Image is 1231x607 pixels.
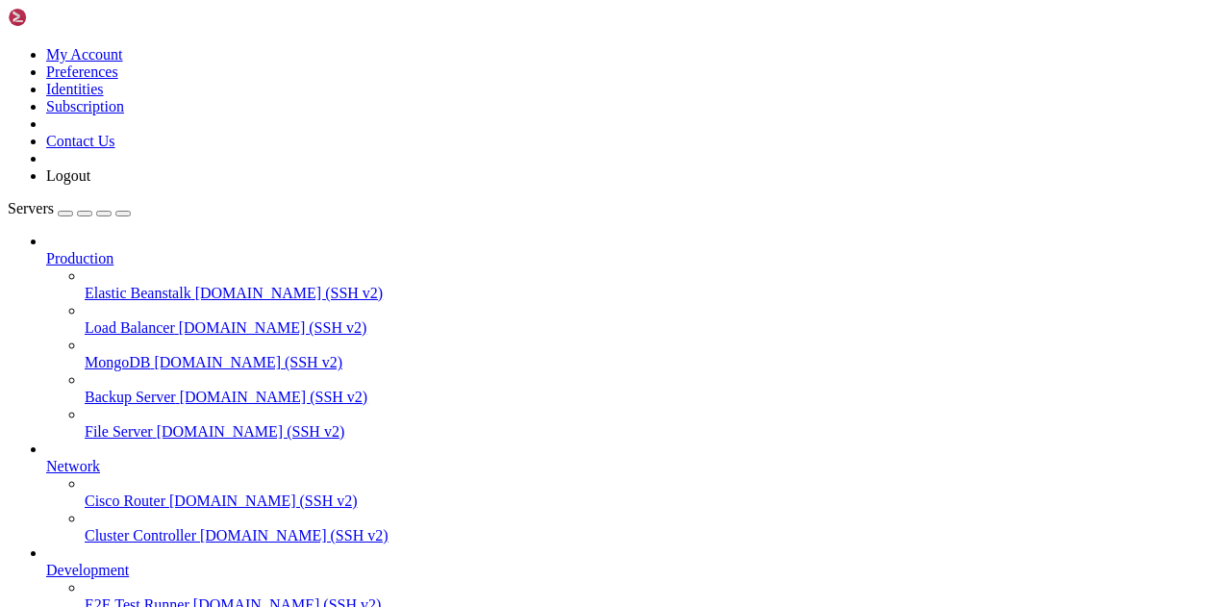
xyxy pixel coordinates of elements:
a: Preferences [46,63,118,80]
li: Network [46,441,1223,544]
li: File Server [DOMAIN_NAME] (SSH v2) [85,406,1223,441]
li: Backup Server [DOMAIN_NAME] (SSH v2) [85,371,1223,406]
li: Load Balancer [DOMAIN_NAME] (SSH v2) [85,302,1223,337]
span: [DOMAIN_NAME] (SSH v2) [169,493,358,509]
span: Production [46,250,113,266]
span: [DOMAIN_NAME] (SSH v2) [179,319,367,336]
a: MongoDB [DOMAIN_NAME] (SSH v2) [85,354,1223,371]
img: Shellngn [8,8,118,27]
span: Network [46,458,100,474]
li: Production [46,233,1223,441]
a: Backup Server [DOMAIN_NAME] (SSH v2) [85,389,1223,406]
li: MongoDB [DOMAIN_NAME] (SSH v2) [85,337,1223,371]
span: File Server [85,423,153,440]
span: [DOMAIN_NAME] (SSH v2) [195,285,384,301]
span: Load Balancer [85,319,175,336]
span: Cluster Controller [85,527,196,544]
span: Development [46,562,129,578]
a: Cisco Router [DOMAIN_NAME] (SSH v2) [85,493,1223,510]
a: File Server [DOMAIN_NAME] (SSH v2) [85,423,1223,441]
span: MongoDB [85,354,150,370]
li: Cluster Controller [DOMAIN_NAME] (SSH v2) [85,510,1223,544]
li: Elastic Beanstalk [DOMAIN_NAME] (SSH v2) [85,267,1223,302]
li: Cisco Router [DOMAIN_NAME] (SSH v2) [85,475,1223,510]
span: Elastic Beanstalk [85,285,191,301]
span: [DOMAIN_NAME] (SSH v2) [157,423,345,440]
span: Servers [8,200,54,216]
a: Production [46,250,1223,267]
span: Backup Server [85,389,176,405]
a: Servers [8,200,131,216]
a: Network [46,458,1223,475]
a: Elastic Beanstalk [DOMAIN_NAME] (SSH v2) [85,285,1223,302]
a: Subscription [46,98,124,114]
a: My Account [46,46,123,63]
a: Logout [46,167,90,184]
span: [DOMAIN_NAME] (SSH v2) [180,389,368,405]
a: Contact Us [46,133,115,149]
a: Development [46,562,1223,579]
span: [DOMAIN_NAME] (SSH v2) [200,527,389,544]
span: Cisco Router [85,493,165,509]
a: Load Balancer [DOMAIN_NAME] (SSH v2) [85,319,1223,337]
a: Cluster Controller [DOMAIN_NAME] (SSH v2) [85,527,1223,544]
a: Identities [46,81,104,97]
span: [DOMAIN_NAME] (SSH v2) [154,354,342,370]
